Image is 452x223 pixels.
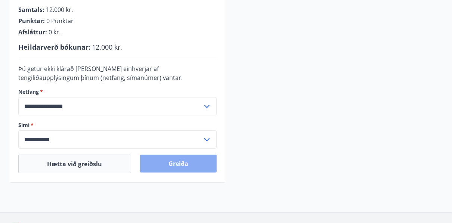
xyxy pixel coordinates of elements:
[18,6,44,14] span: Samtals :
[18,88,217,96] label: Netfang
[18,155,131,173] button: Hætta við greiðslu
[49,28,61,36] span: 0 kr.
[140,155,217,173] button: Greiða
[18,28,47,36] span: Afsláttur :
[46,17,74,25] span: 0 Punktar
[18,65,183,82] span: Þú getur ekki klárað [PERSON_NAME] einhverjar af tengiliðaupplýsingum þínum (netfang, símanúmer) ...
[18,43,90,52] span: Heildarverð bókunar :
[18,17,45,25] span: Punktar :
[46,6,73,14] span: 12.000 kr.
[92,43,122,52] span: 12.000 kr.
[18,121,217,129] label: Sími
